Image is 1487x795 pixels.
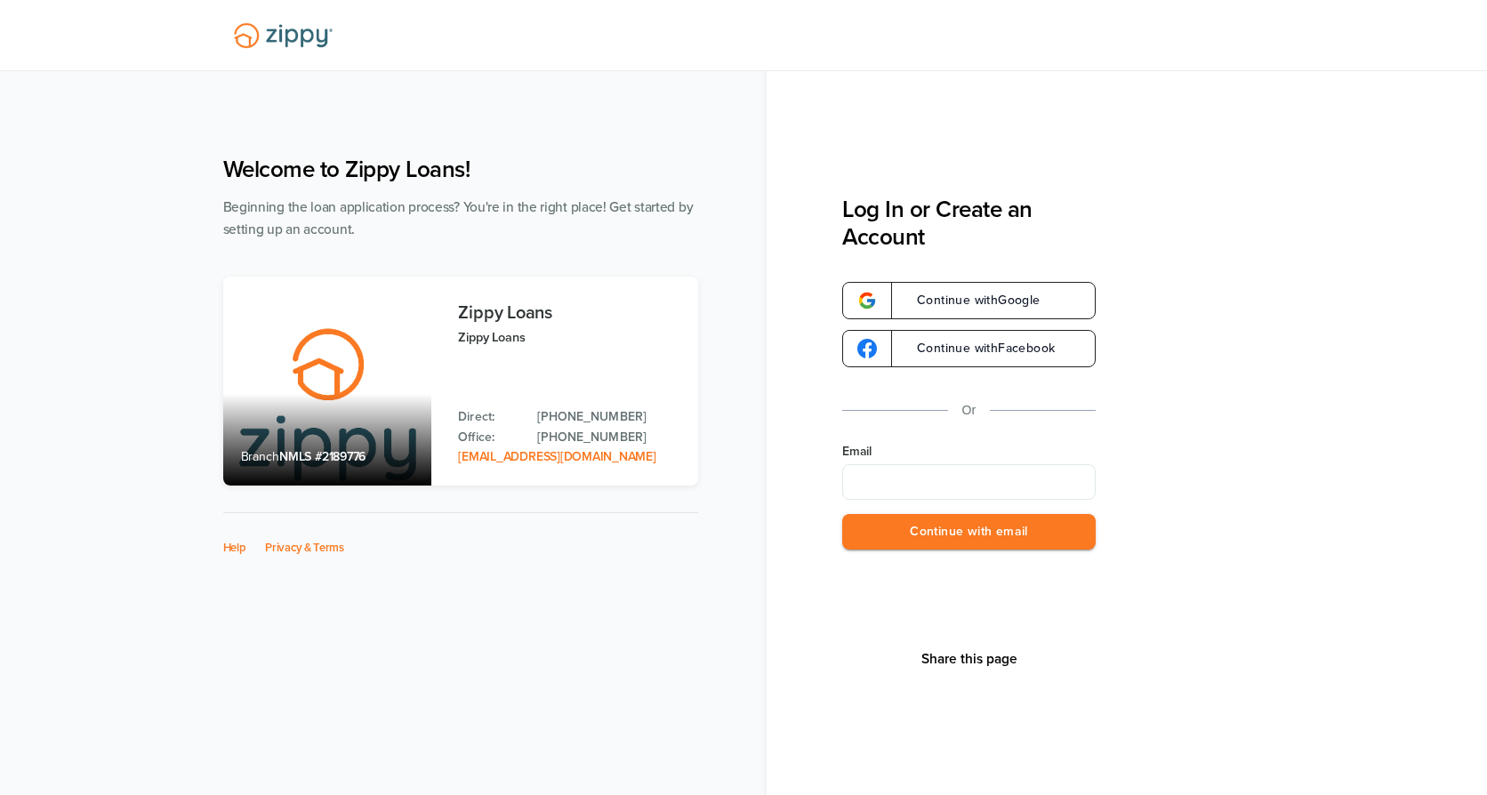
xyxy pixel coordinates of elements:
span: NMLS #2189776 [279,449,366,464]
p: Direct: [458,407,519,427]
h3: Zippy Loans [458,303,679,323]
a: google-logoContinue withFacebook [842,330,1096,367]
a: Email Address: zippyguide@zippymh.com [458,449,655,464]
img: Lender Logo [223,15,343,56]
img: google-logo [857,291,877,310]
a: google-logoContinue withGoogle [842,282,1096,319]
p: Office: [458,428,519,447]
a: Help [223,541,246,555]
a: Privacy & Terms [265,541,344,555]
p: Zippy Loans [458,327,679,348]
h3: Log In or Create an Account [842,196,1096,251]
span: Continue with Google [899,294,1041,307]
a: Direct Phone: 512-975-2947 [537,407,679,427]
img: google-logo [857,339,877,358]
button: Share This Page [916,650,1023,668]
h1: Welcome to Zippy Loans! [223,156,698,183]
p: Or [962,399,977,422]
span: Branch [241,449,280,464]
input: Email Address [842,464,1096,500]
span: Continue with Facebook [899,342,1055,355]
a: Office Phone: 512-975-2947 [537,428,679,447]
button: Continue with email [842,514,1096,550]
label: Email [842,443,1096,461]
span: Beginning the loan application process? You're in the right place! Get started by setting up an a... [223,199,694,237]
